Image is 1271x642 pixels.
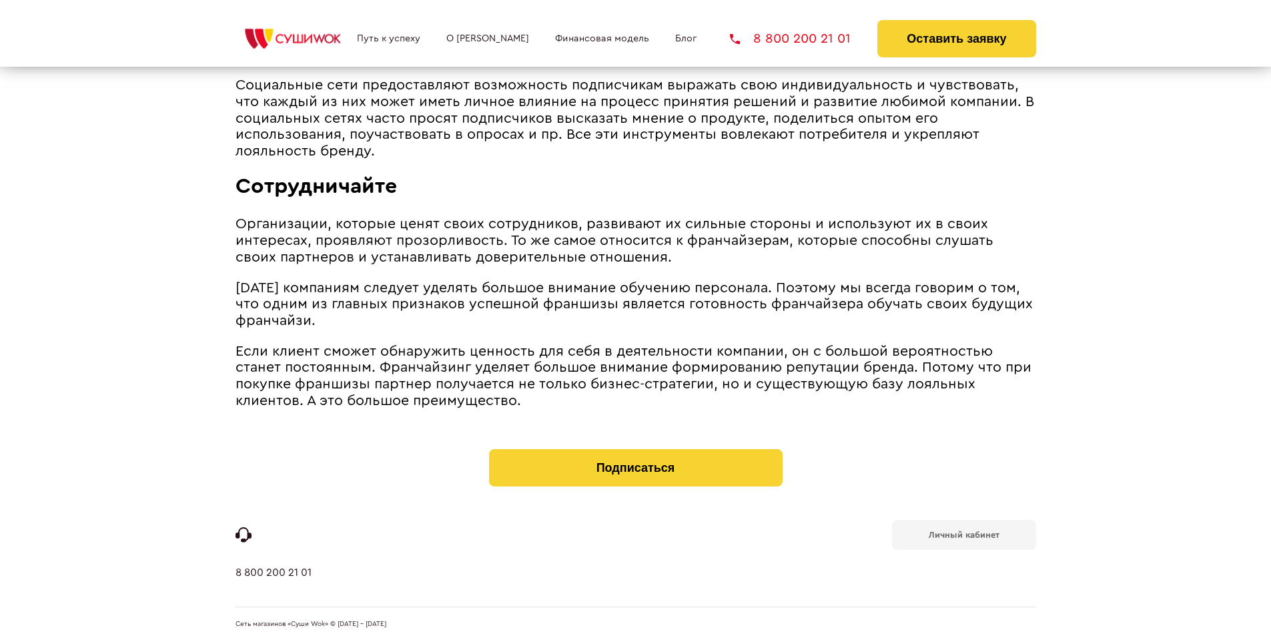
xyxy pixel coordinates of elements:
button: Оставить заявку [877,20,1035,57]
a: Личный кабинет [892,520,1036,550]
a: Блог [675,33,697,44]
span: Организации, которые ценят своих сотрудников, развивают их сильные стороны и используют их в свои... [236,217,993,264]
a: О [PERSON_NAME] [446,33,529,44]
b: Личный кабинет [929,531,999,539]
span: Сеть магазинов «Суши Wok» © [DATE] - [DATE] [236,621,386,629]
span: [DATE] компаниям следует уделять большое внимание обучению персонала. Поэтому мы всегда говорим о... [236,281,1033,328]
span: Социальные сети предоставляют возможность подписчикам выражать свою индивидуальность и чувствоват... [236,78,1034,157]
button: Подписаться [489,449,783,487]
a: Финансовая модель [555,33,649,44]
span: 8 800 200 21 01 [753,32,851,45]
span: Если клиент сможет обнаружить ценность для себя в деятельности компании, он с большой вероятность... [236,344,1031,408]
span: Сотрудничайте [236,176,397,197]
a: Путь к успеху [357,33,420,44]
a: 8 800 200 21 01 [236,567,312,607]
a: 8 800 200 21 01 [730,32,851,45]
